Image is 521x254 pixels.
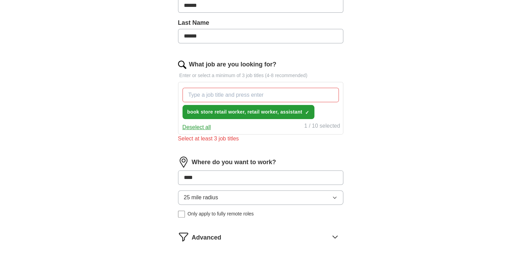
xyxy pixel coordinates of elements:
[183,88,339,102] input: Type a job title and press enter
[189,60,277,69] label: What job are you looking for?
[187,108,302,116] span: book store retail worker, retail worker, assistant
[178,190,343,205] button: 25 mile radius
[192,233,221,242] span: Advanced
[304,122,340,131] div: 1 / 10 selected
[178,18,343,28] label: Last Name
[188,210,254,218] span: Only apply to fully remote roles
[178,61,186,69] img: search.png
[178,135,343,143] div: Select at least 3 job titles
[183,105,314,119] button: book store retail worker, retail worker, assistant✓
[184,193,218,202] span: 25 mile radius
[183,123,211,131] button: Deselect all
[178,72,343,79] p: Enter or select a minimum of 3 job titles (4-8 recommended)
[178,211,185,218] input: Only apply to fully remote roles
[178,157,189,168] img: location.png
[192,158,276,167] label: Where do you want to work?
[305,110,309,115] span: ✓
[178,231,189,242] img: filter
